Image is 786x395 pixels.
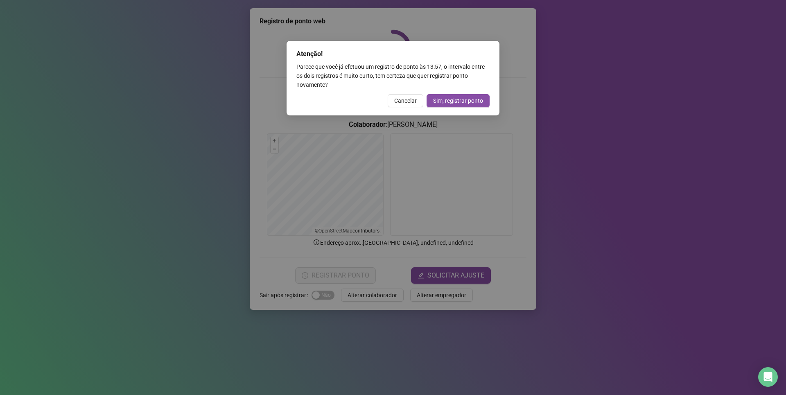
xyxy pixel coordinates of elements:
div: Open Intercom Messenger [758,367,778,387]
span: Sim, registrar ponto [433,96,483,105]
button: Cancelar [388,94,423,107]
span: Cancelar [394,96,417,105]
div: Atenção! [296,49,490,59]
div: Parece que você já efetuou um registro de ponto às 13:57 , o intervalo entre os dois registros é ... [296,62,490,89]
button: Sim, registrar ponto [427,94,490,107]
